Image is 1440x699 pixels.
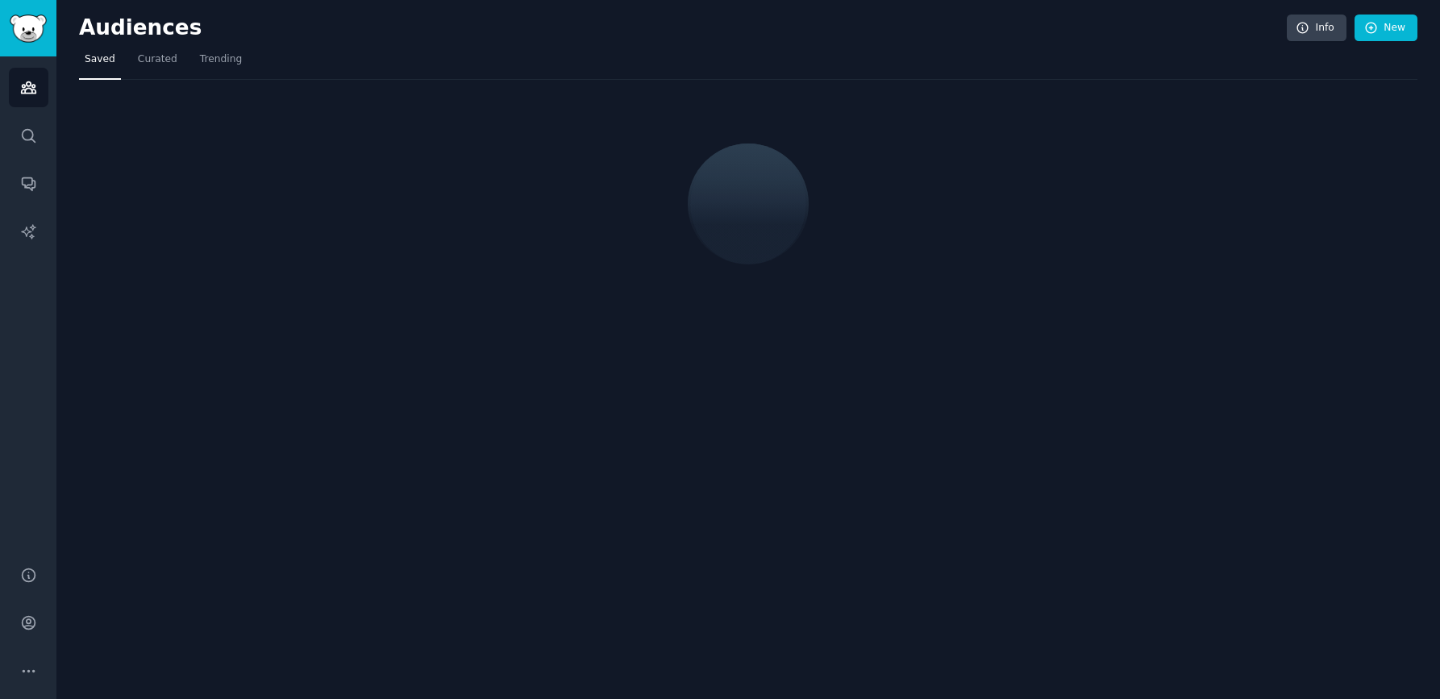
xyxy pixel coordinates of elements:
[1287,15,1346,42] a: Info
[79,47,121,80] a: Saved
[85,52,115,67] span: Saved
[200,52,242,67] span: Trending
[138,52,177,67] span: Curated
[10,15,47,43] img: GummySearch logo
[194,47,248,80] a: Trending
[1355,15,1417,42] a: New
[132,47,183,80] a: Curated
[79,15,1287,41] h2: Audiences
